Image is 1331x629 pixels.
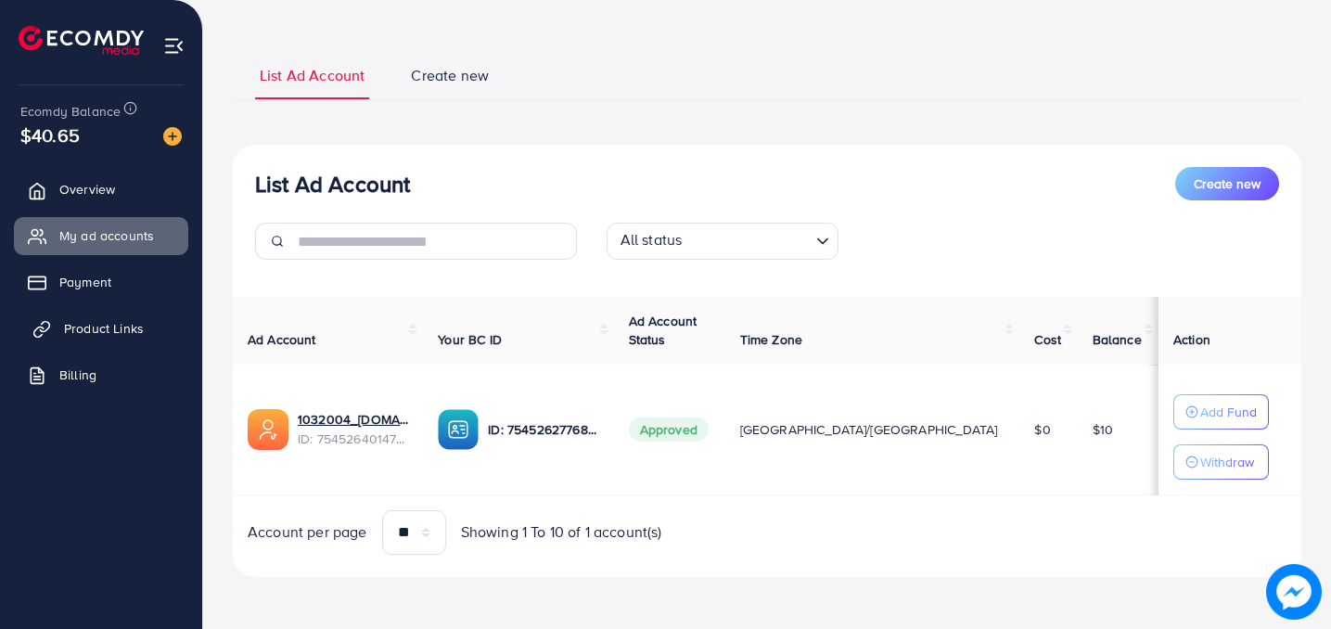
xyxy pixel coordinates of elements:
[687,226,808,255] input: Search for option
[1194,174,1261,193] span: Create new
[59,226,154,245] span: My ad accounts
[1093,420,1113,439] span: $10
[607,223,838,260] div: Search for option
[14,171,188,208] a: Overview
[248,330,316,349] span: Ad Account
[298,430,408,448] span: ID: 7545264014750728199
[14,310,188,347] a: Product Links
[1034,420,1050,439] span: $0
[163,35,185,57] img: menu
[461,521,662,543] span: Showing 1 To 10 of 1 account(s)
[59,180,115,199] span: Overview
[740,420,998,439] span: [GEOGRAPHIC_DATA]/[GEOGRAPHIC_DATA]
[20,122,80,148] span: $40.65
[740,330,802,349] span: Time Zone
[59,273,111,291] span: Payment
[14,217,188,254] a: My ad accounts
[1093,330,1142,349] span: Balance
[438,330,502,349] span: Your BC ID
[248,409,288,450] img: ic-ads-acc.e4c84228.svg
[1173,330,1210,349] span: Action
[255,171,410,198] h3: List Ad Account
[1266,564,1322,620] img: image
[1175,167,1279,200] button: Create new
[629,417,709,442] span: Approved
[1200,451,1254,473] p: Withdraw
[59,366,96,384] span: Billing
[411,65,489,86] span: Create new
[629,312,697,349] span: Ad Account Status
[438,409,479,450] img: ic-ba-acc.ded83a64.svg
[1173,394,1269,430] button: Add Fund
[163,127,182,146] img: image
[298,410,408,429] a: 1032004_[DOMAIN_NAME]_1756769528352
[20,102,121,121] span: Ecomdy Balance
[19,26,144,55] img: logo
[14,263,188,301] a: Payment
[617,225,686,255] span: All status
[488,418,598,441] p: ID: 7545262776890277896
[14,356,188,393] a: Billing
[260,65,365,86] span: List Ad Account
[64,319,144,338] span: Product Links
[1034,330,1061,349] span: Cost
[248,521,367,543] span: Account per page
[1200,401,1257,423] p: Add Fund
[298,410,408,448] div: <span class='underline'>1032004_Wriston.org_1756769528352</span></br>7545264014750728199
[1173,444,1269,480] button: Withdraw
